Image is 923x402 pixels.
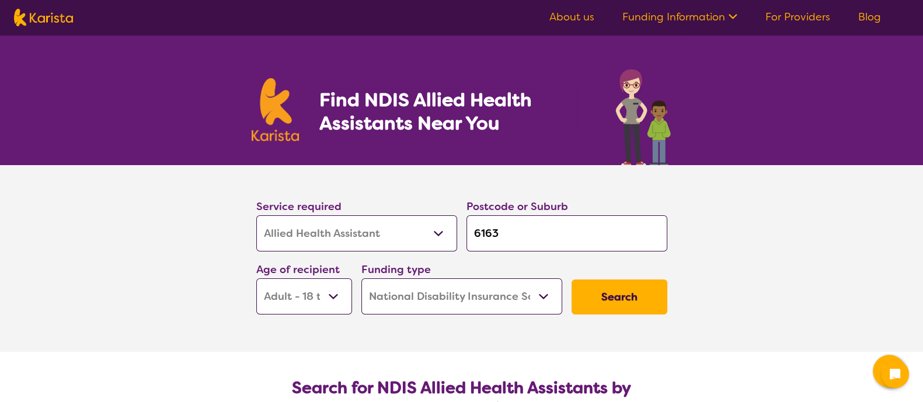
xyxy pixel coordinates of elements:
[873,355,905,387] button: Channel Menu
[466,215,667,251] input: Type
[252,78,299,141] img: Karista logo
[622,10,737,24] a: Funding Information
[14,9,73,26] img: Karista logo
[361,263,431,277] label: Funding type
[466,200,568,214] label: Postcode or Suburb
[858,10,881,24] a: Blog
[319,88,576,135] h1: Find NDIS Allied Health Assistants Near You
[256,263,340,277] label: Age of recipient
[765,10,830,24] a: For Providers
[572,279,667,314] button: Search
[612,63,672,165] img: allied-health-assistant
[549,10,594,24] a: About us
[256,200,342,214] label: Service required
